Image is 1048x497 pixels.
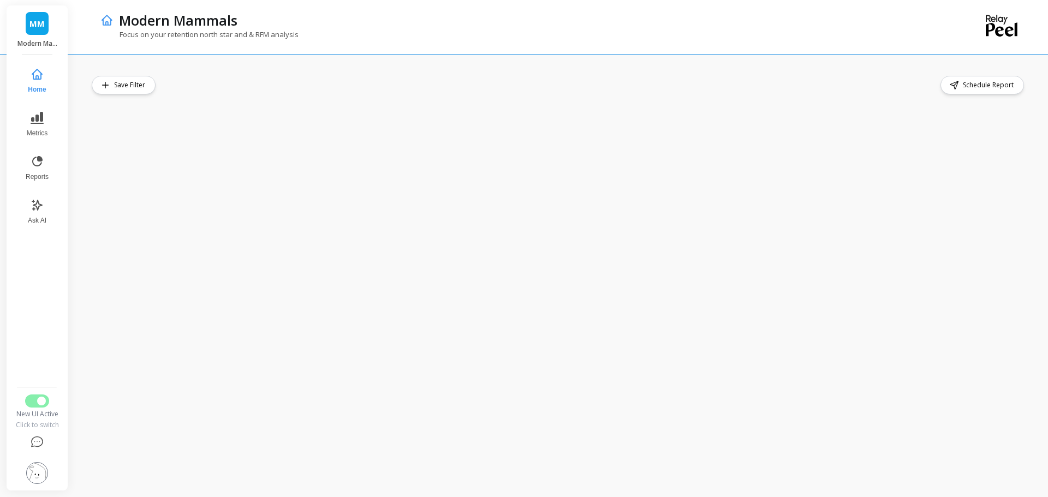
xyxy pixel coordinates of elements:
button: Switch to Legacy UI [25,394,49,408]
button: Save Filter [92,76,156,94]
span: Ask AI [28,216,46,225]
img: profile picture [26,462,48,484]
div: New UI Active [15,410,59,418]
span: Reports [26,172,49,181]
button: Ask AI [19,192,55,231]
button: Metrics [19,105,55,144]
span: Schedule Report [963,80,1017,91]
span: Metrics [27,129,48,137]
p: Modern Mammals [17,39,57,48]
button: Reports [19,148,55,188]
button: Help [15,429,59,456]
button: Settings [15,456,59,490]
p: Focus on your retention north star and & RFM analysis [100,29,299,39]
iframe: Omni Embed [92,103,1026,475]
span: Save Filter [114,80,148,91]
button: Home [19,61,55,100]
span: MM [29,17,45,30]
p: Modern Mammals [119,11,237,29]
span: Home [28,85,46,94]
div: Click to switch [15,421,59,429]
button: Schedule Report [940,76,1024,94]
